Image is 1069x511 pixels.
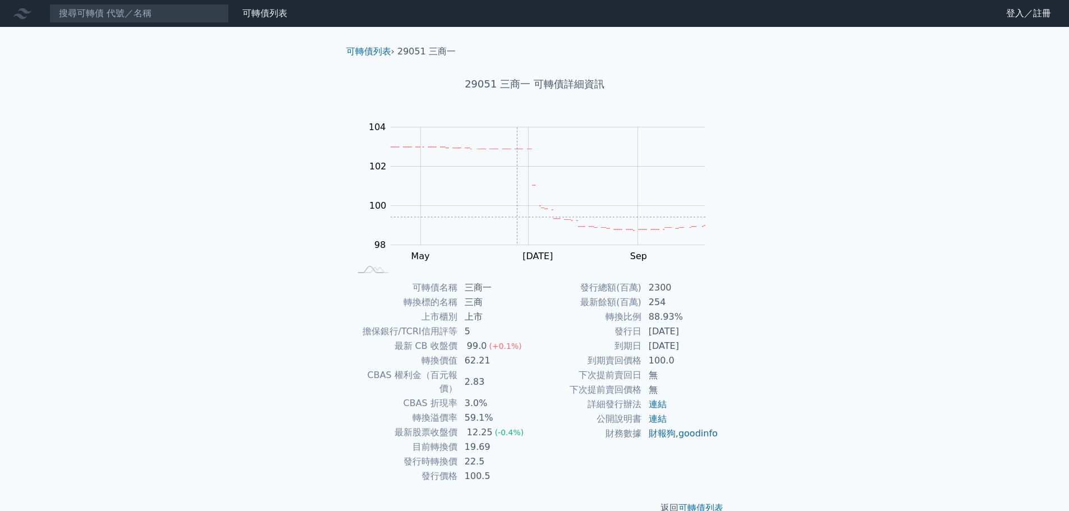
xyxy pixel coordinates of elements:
td: CBAS 權利金（百元報價） [351,368,458,396]
td: 到期日 [535,339,642,353]
td: 最新餘額(百萬) [535,295,642,310]
a: goodinfo [678,428,718,439]
td: 22.5 [458,454,535,469]
td: 上市 [458,310,535,324]
a: 可轉債列表 [242,8,287,19]
a: 財報狗 [649,428,676,439]
tspan: May [411,251,430,261]
td: 100.5 [458,469,535,484]
td: 目前轉換價 [351,440,458,454]
td: 轉換溢價率 [351,411,458,425]
td: 轉換價值 [351,353,458,368]
li: › [346,45,394,58]
div: 12.25 [465,426,495,439]
td: 三商一 [458,280,535,295]
td: 公開說明書 [535,412,642,426]
td: 到期賣回價格 [535,353,642,368]
td: [DATE] [642,324,719,339]
td: 發行日 [535,324,642,339]
tspan: 104 [369,122,386,132]
td: 88.93% [642,310,719,324]
td: 19.69 [458,440,535,454]
td: 可轉債名稱 [351,280,458,295]
td: 發行總額(百萬) [535,280,642,295]
tspan: 102 [369,161,387,172]
td: 最新股票收盤價 [351,425,458,440]
td: 詳細發行辦法 [535,397,642,412]
tspan: 98 [374,240,386,250]
td: 發行價格 [351,469,458,484]
td: 5 [458,324,535,339]
td: 無 [642,368,719,383]
td: , [642,426,719,441]
td: [DATE] [642,339,719,353]
td: 下次提前賣回價格 [535,383,642,397]
g: Series [391,147,705,231]
input: 搜尋可轉債 代號／名稱 [49,4,229,23]
a: 登入／註冊 [997,4,1060,22]
a: 可轉債列表 [346,46,391,57]
tspan: 100 [369,200,387,211]
td: 財務數據 [535,426,642,441]
td: 三商 [458,295,535,310]
td: 254 [642,295,719,310]
td: 100.0 [642,353,719,368]
tspan: [DATE] [522,251,553,261]
td: 59.1% [458,411,535,425]
td: 轉換標的名稱 [351,295,458,310]
td: 2300 [642,280,719,295]
h1: 29051 三商一 可轉債詳細資訊 [337,76,732,92]
g: Chart [363,122,722,261]
td: 下次提前賣回日 [535,368,642,383]
td: 2.83 [458,368,535,396]
span: (-0.4%) [495,428,524,437]
tspan: Sep [630,251,647,261]
li: 29051 三商一 [397,45,456,58]
td: CBAS 折現率 [351,396,458,411]
td: 最新 CB 收盤價 [351,339,458,353]
td: 3.0% [458,396,535,411]
td: 轉換比例 [535,310,642,324]
td: 擔保銀行/TCRI信用評等 [351,324,458,339]
td: 發行時轉換價 [351,454,458,469]
a: 連結 [649,413,667,424]
td: 無 [642,383,719,397]
span: (+0.1%) [489,342,521,351]
div: 99.0 [465,339,489,353]
td: 上市櫃別 [351,310,458,324]
a: 連結 [649,399,667,409]
td: 62.21 [458,353,535,368]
